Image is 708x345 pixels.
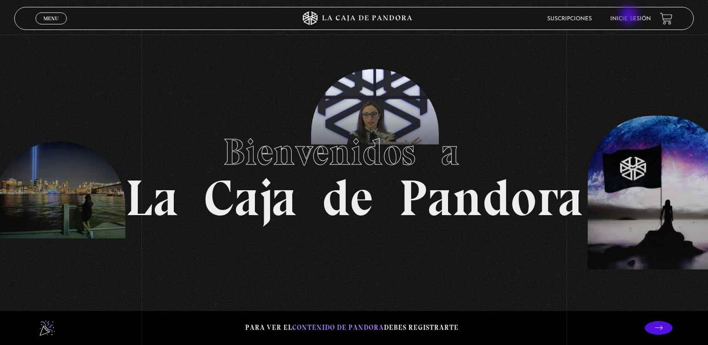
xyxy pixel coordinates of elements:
a: Inicie sesión [610,16,651,22]
span: contenido de Pandora [292,323,384,332]
a: Suscripciones [547,16,592,22]
span: Cerrar [41,23,62,30]
p: Para ver el debes registrarte [245,322,459,334]
a: View your shopping cart [660,12,673,24]
span: Bienvenidos a [223,130,485,174]
h1: La Caja de Pandora [125,122,583,223]
span: Menu [43,16,59,21]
